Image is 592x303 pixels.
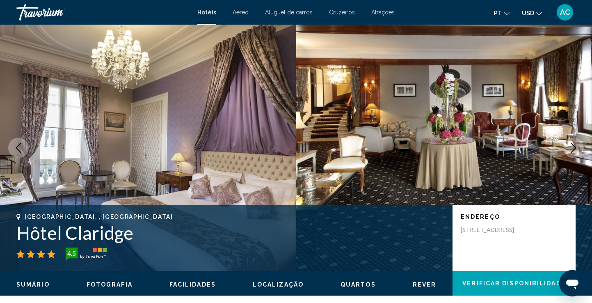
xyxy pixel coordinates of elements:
[341,281,376,288] button: Quartos
[560,8,570,16] span: AC
[16,4,189,21] a: Travorium
[461,226,526,234] p: [STREET_ADDRESS]
[371,9,395,16] a: Atrações
[563,138,584,158] button: Next image
[329,9,355,16] a: Cruzeiros
[253,281,304,288] button: Localização
[197,9,216,16] a: Hotéis
[413,281,437,288] button: Rever
[462,280,566,287] span: Verificar disponibilidade
[522,7,542,19] button: Change currency
[265,9,313,16] a: Aluguel de carros
[554,4,576,21] button: User Menu
[63,248,80,258] div: 4.5
[494,7,510,19] button: Change language
[66,248,107,261] img: trustyou-badge-hor.svg
[559,270,585,296] iframe: Botão para abrir a janela de mensagens
[169,281,216,288] button: Facilidades
[494,10,502,16] span: pt
[16,281,50,288] button: Sumário
[461,213,567,220] p: Endereço
[8,138,29,158] button: Previous image
[16,222,444,243] h1: Hôtel Claridge
[87,281,133,288] button: Fotografia
[233,9,249,16] a: Aéreo
[522,10,534,16] span: USD
[453,271,576,296] button: Verificar disponibilidade
[25,213,173,220] span: [GEOGRAPHIC_DATA], , [GEOGRAPHIC_DATA]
